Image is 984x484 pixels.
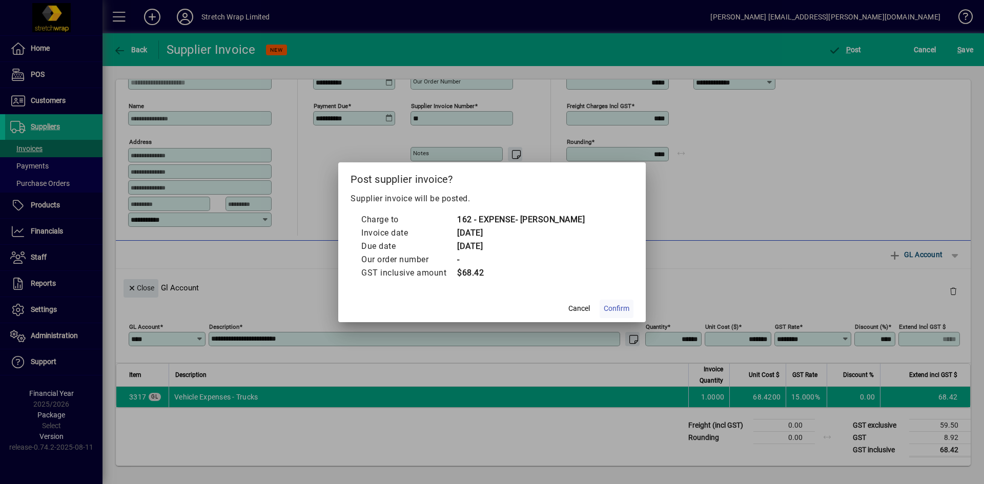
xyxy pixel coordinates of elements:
td: Charge to [361,213,457,226]
td: Our order number [361,253,457,266]
td: [DATE] [457,240,585,253]
button: Cancel [563,300,596,318]
p: Supplier invoice will be posted. [351,193,633,205]
span: Confirm [604,303,629,314]
td: Invoice date [361,226,457,240]
td: $68.42 [457,266,585,280]
h2: Post supplier invoice? [338,162,646,192]
td: [DATE] [457,226,585,240]
button: Confirm [600,300,633,318]
td: - [457,253,585,266]
span: Cancel [568,303,590,314]
td: 162 - EXPENSE- [PERSON_NAME] [457,213,585,226]
td: GST inclusive amount [361,266,457,280]
td: Due date [361,240,457,253]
